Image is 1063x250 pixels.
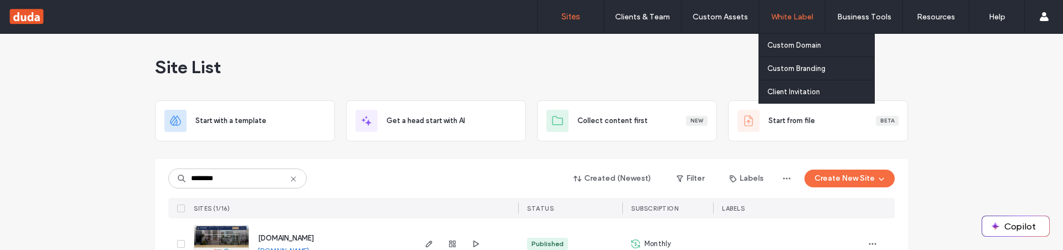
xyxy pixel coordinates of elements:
[917,12,955,22] label: Resources
[837,12,891,22] label: Business Tools
[722,205,745,212] span: LABELS
[804,170,895,187] button: Create New Site
[720,170,773,187] button: Labels
[195,115,266,126] span: Start with a template
[564,170,661,187] button: Created (Newest)
[346,100,526,141] div: Get a head start with AI
[767,80,874,103] a: Client Invitation
[767,64,825,73] label: Custom Branding
[767,41,821,49] label: Custom Domain
[982,216,1049,236] button: Copilot
[25,8,48,18] span: Help
[989,12,1005,22] label: Help
[561,12,580,22] label: Sites
[615,12,670,22] label: Clients & Team
[527,205,554,212] span: STATUS
[631,205,678,212] span: SUBSCRIPTION
[767,88,820,96] label: Client Invitation
[771,12,813,22] label: White Label
[767,34,874,57] a: Custom Domain
[155,56,221,78] span: Site List
[665,170,715,187] button: Filter
[386,115,465,126] span: Get a head start with AI
[728,100,908,141] div: Start from fileBeta
[686,116,708,126] div: New
[768,115,815,126] span: Start from file
[767,57,874,80] a: Custom Branding
[537,100,717,141] div: Collect content firstNew
[531,239,564,249] div: Published
[644,238,671,249] span: Monthly
[876,116,899,126] div: Beta
[258,234,314,242] a: [DOMAIN_NAME]
[577,115,648,126] span: Collect content first
[194,205,230,212] span: SITES (1/16)
[155,100,335,141] div: Start with a template
[693,12,748,22] label: Custom Assets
